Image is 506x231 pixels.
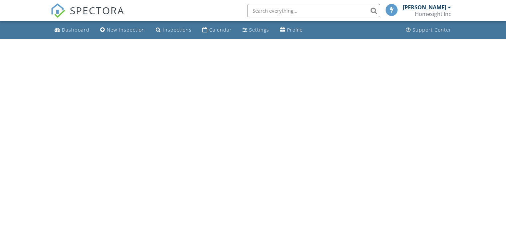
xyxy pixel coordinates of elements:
[403,24,454,36] a: Support Center
[277,24,305,36] a: Profile
[52,24,92,36] a: Dashboard
[249,27,269,33] div: Settings
[70,3,124,17] span: SPECTORA
[415,11,451,17] div: Homesight Inc
[51,3,65,18] img: The Best Home Inspection Software - Spectora
[403,4,446,11] div: [PERSON_NAME]
[200,24,235,36] a: Calendar
[107,27,145,33] div: New Inspection
[62,27,89,33] div: Dashboard
[240,24,272,36] a: Settings
[51,9,124,23] a: SPECTORA
[247,4,380,17] input: Search everything...
[163,27,192,33] div: Inspections
[97,24,148,36] a: New Inspection
[153,24,194,36] a: Inspections
[287,27,303,33] div: Profile
[209,27,232,33] div: Calendar
[413,27,451,33] div: Support Center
